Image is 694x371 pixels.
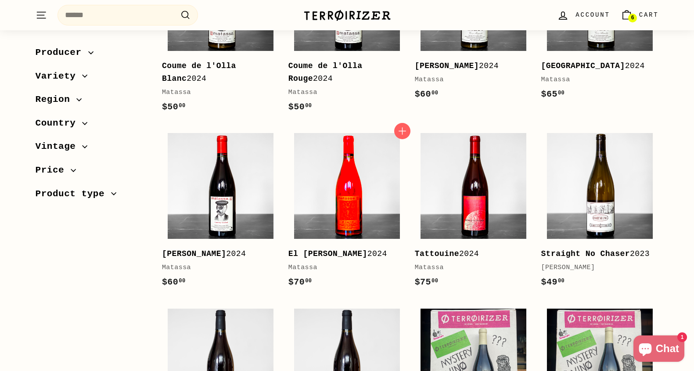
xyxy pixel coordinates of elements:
[541,89,565,99] span: $65
[36,43,148,67] button: Producer
[36,114,148,137] button: Country
[631,15,634,21] span: 6
[288,249,367,258] b: El [PERSON_NAME]
[36,137,148,161] button: Vintage
[162,248,271,260] div: 2024
[288,61,363,83] b: Coume de l'Olla Rouge
[162,102,186,112] span: $50
[288,263,397,273] div: Matassa
[162,127,280,298] a: [PERSON_NAME]2024Matassa
[541,249,630,258] b: Straight No Chaser
[36,184,148,208] button: Product type
[541,61,625,70] b: [GEOGRAPHIC_DATA]
[541,263,650,273] div: [PERSON_NAME]
[575,10,610,20] span: Account
[432,90,438,96] sup: 00
[415,277,439,287] span: $75
[415,127,532,298] a: Tattouine2024Matassa
[615,2,664,28] a: Cart
[552,2,615,28] a: Account
[432,278,438,284] sup: 00
[288,102,312,112] span: $50
[36,90,148,114] button: Region
[415,60,524,72] div: 2024
[639,10,659,20] span: Cart
[288,127,406,298] a: El [PERSON_NAME]2024Matassa
[415,89,439,99] span: $60
[36,116,83,131] span: Country
[288,248,397,260] div: 2024
[558,278,565,284] sup: 00
[541,75,650,85] div: Matassa
[36,161,148,184] button: Price
[36,139,83,154] span: Vintage
[541,277,565,287] span: $49
[558,90,565,96] sup: 00
[36,69,83,84] span: Variety
[179,103,185,109] sup: 00
[162,87,271,98] div: Matassa
[179,278,185,284] sup: 00
[36,92,77,107] span: Region
[36,45,88,60] span: Producer
[288,87,397,98] div: Matassa
[541,60,650,72] div: 2024
[36,163,71,178] span: Price
[305,103,312,109] sup: 00
[541,248,650,260] div: 2023
[415,75,524,85] div: Matassa
[415,248,524,260] div: 2024
[288,60,397,85] div: 2024
[415,249,459,258] b: Tattouine
[162,249,226,258] b: [PERSON_NAME]
[162,61,236,83] b: Coume de l'Olla Blanc
[162,277,186,287] span: $60
[631,335,687,364] inbox-online-store-chat: Shopify online store chat
[288,277,312,287] span: $70
[36,67,148,90] button: Variety
[415,263,524,273] div: Matassa
[162,60,271,85] div: 2024
[415,61,479,70] b: [PERSON_NAME]
[36,187,111,202] span: Product type
[541,127,659,298] a: Straight No Chaser2023[PERSON_NAME]
[162,263,271,273] div: Matassa
[305,278,312,284] sup: 00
